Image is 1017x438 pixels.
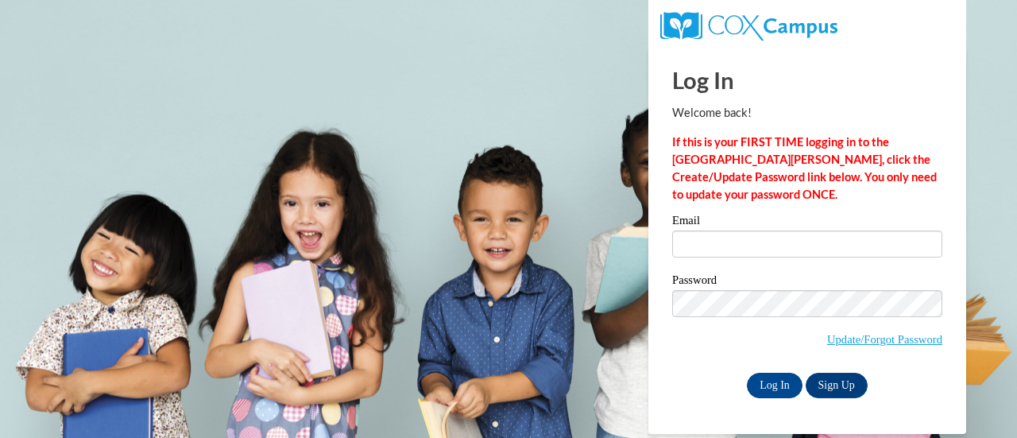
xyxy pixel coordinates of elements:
img: COX Campus [660,12,837,41]
a: Sign Up [806,373,868,398]
strong: If this is your FIRST TIME logging in to the [GEOGRAPHIC_DATA][PERSON_NAME], click the Create/Upd... [672,135,937,201]
label: Password [672,274,942,290]
h1: Log In [672,64,942,96]
p: Welcome back! [672,104,942,122]
a: COX Campus [660,18,837,32]
a: Update/Forgot Password [827,333,942,346]
label: Email [672,215,942,231]
input: Log In [747,373,802,398]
